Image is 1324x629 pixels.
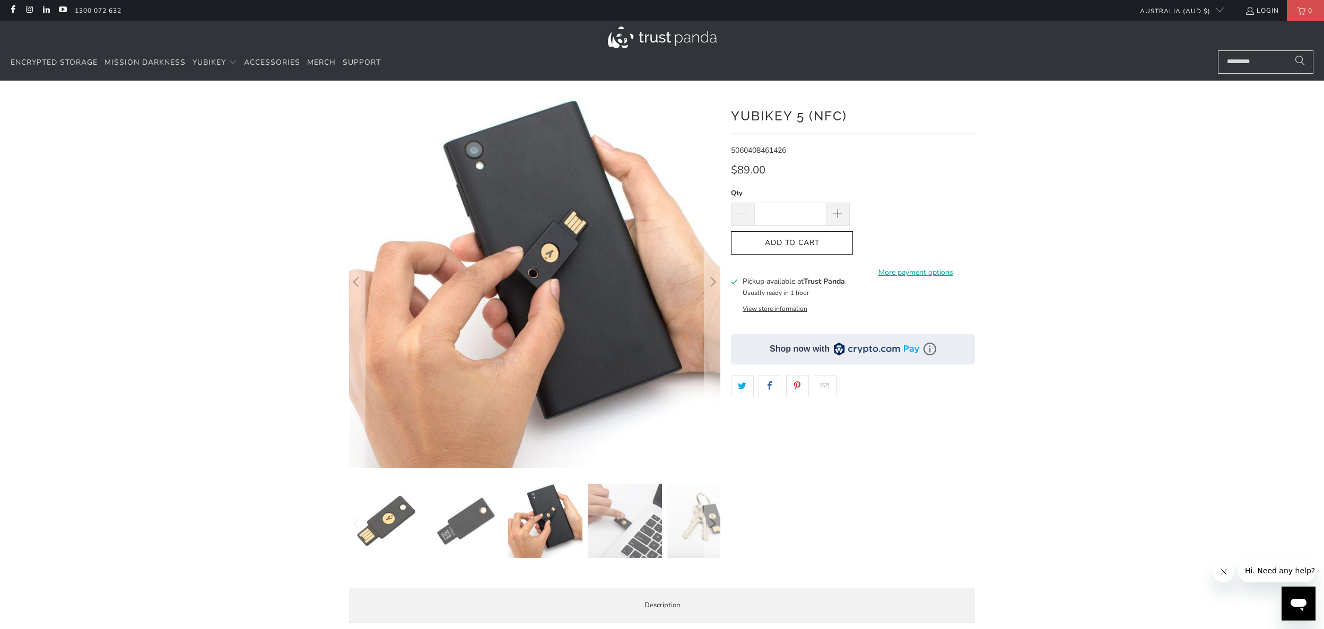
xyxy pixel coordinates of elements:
a: Accessories [244,50,300,75]
a: Trust Panda Australia on YouTube [58,6,67,15]
a: Share this on Pinterest [786,375,809,397]
img: YubiKey 5 (NFC) - Trust Panda [349,484,423,558]
h3: Pickup available at [743,276,845,287]
summary: YubiKey [193,50,237,75]
img: YubiKey 5 (NFC) - Trust Panda [429,484,503,558]
iframe: Button to launch messaging window [1282,587,1316,621]
a: Encrypted Storage [11,50,98,75]
iframe: Message from company [1239,559,1316,582]
b: Trust Panda [804,276,845,286]
span: 5060408461426 [731,145,786,155]
span: Add to Cart [742,239,842,248]
h1: YubiKey 5 (NFC) [731,104,975,126]
a: Mission Darkness [104,50,186,75]
a: Share this on Twitter [731,375,754,397]
a: Support [343,50,381,75]
img: Trust Panda Australia [608,27,717,48]
a: Merch [307,50,336,75]
label: Qty [731,187,850,199]
input: Search... [1218,50,1313,74]
a: Trust Panda Australia on Facebook [8,6,17,15]
a: YubiKey 5 (NFC) - Trust Panda [349,97,720,468]
span: Merch [307,57,336,67]
a: Login [1245,5,1279,16]
a: Trust Panda Australia on Instagram [24,6,33,15]
span: $89.00 [731,163,765,177]
span: Support [343,57,381,67]
img: YubiKey 5 (NFC) - Trust Panda [667,484,742,558]
span: Accessories [244,57,300,67]
a: Email this to a friend [814,375,837,397]
iframe: Close message [1213,561,1234,582]
small: Usually ready in 1 hour [743,289,809,297]
iframe: Reviews Widget [731,416,975,451]
a: More payment options [856,267,975,278]
nav: Translation missing: en.navigation.header.main_nav [11,50,381,75]
span: Encrypted Storage [11,57,98,67]
button: Previous [349,484,365,563]
img: YubiKey 5 (NFC) - Trust Panda [588,484,662,558]
a: Share this on Facebook [759,375,781,397]
span: Mission Darkness [104,57,186,67]
button: Search [1287,50,1313,74]
button: View store information [743,304,807,313]
div: Shop now with [770,343,830,355]
img: YubiKey 5 (NFC) - Trust Panda [508,484,582,558]
button: Add to Cart [731,231,853,255]
button: Previous [349,97,365,468]
button: Next [704,97,721,468]
span: YubiKey [193,57,226,67]
a: Trust Panda Australia on LinkedIn [41,6,50,15]
button: Next [704,484,721,563]
label: Description [349,588,975,623]
a: 1300 072 632 [75,5,121,16]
